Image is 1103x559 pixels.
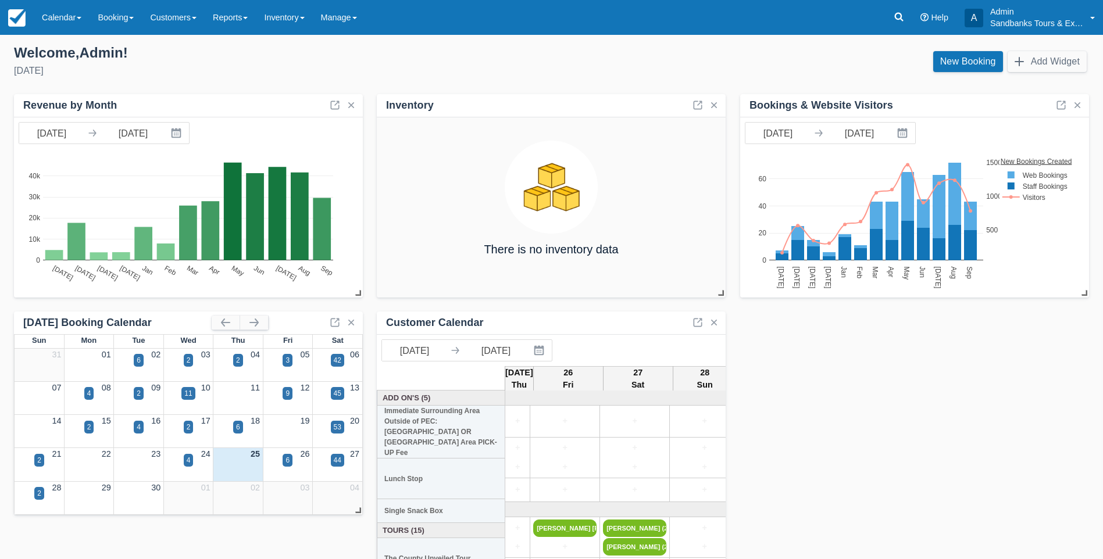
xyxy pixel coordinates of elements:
a: + [533,483,597,496]
a: 14 [52,416,61,425]
button: Interact with the calendar and add the check-in date for your trip. [892,123,915,144]
a: 12 [301,383,310,392]
a: 25 [251,449,260,458]
th: Immediate Surrounding Area Outside of PEC: [GEOGRAPHIC_DATA] OR [GEOGRAPHIC_DATA] Area PICK-UP Fee [377,406,505,458]
div: Revenue by Month [23,99,117,112]
h4: There is no inventory data [484,243,618,256]
a: 28 [52,483,61,492]
a: 29 [102,483,111,492]
a: 19 [301,416,310,425]
a: + [508,461,527,474]
div: 9 [285,388,290,399]
div: 2 [137,388,141,399]
a: + [603,483,666,496]
a: + [673,522,736,535]
span: Sun [32,336,46,345]
a: + [533,415,597,428]
div: 2 [87,422,91,432]
a: [PERSON_NAME] [PERSON_NAME] (2) [533,519,597,537]
span: Wed [180,336,196,345]
div: 2 [236,355,240,365]
a: 26 [301,449,310,458]
a: 22 [102,449,111,458]
input: End Date [827,123,892,144]
a: 17 [201,416,210,425]
a: Tours (15) [380,525,502,536]
a: + [533,442,597,454]
span: Fri [283,336,293,345]
a: 01 [102,350,111,359]
div: Welcome , Admin ! [14,44,542,62]
p: Sandbanks Tours & Experiences [990,17,1083,29]
a: [PERSON_NAME] (2) [603,538,666,556]
div: 42 [334,355,341,365]
input: Start Date [382,340,447,361]
a: 11 [251,383,260,392]
a: 01 [201,483,210,492]
p: Admin [990,6,1083,17]
a: + [533,540,597,553]
text: New Bookings Created [1001,157,1073,165]
img: checkfront-main-nav-mini-logo.png [8,9,26,27]
div: 2 [37,488,41,499]
a: 18 [251,416,260,425]
span: Tue [132,336,145,345]
a: 04 [350,483,359,492]
i: Help [920,13,929,21]
a: + [603,415,666,428]
span: Help [931,13,948,22]
th: Single Snack Box [377,499,505,523]
a: + [508,442,527,454]
div: 2 [187,422,191,432]
a: New Booking [933,51,1003,72]
button: Interact with the calendar and add the check-in date for your trip. [529,340,552,361]
input: Start Date [745,123,811,144]
div: [DATE] [14,64,542,78]
a: 27 [350,449,359,458]
div: 11 [184,388,192,399]
a: 24 [201,449,210,458]
a: 30 [151,483,160,492]
div: [DATE] Booking Calendar [23,316,212,329]
div: Customer Calendar [386,316,484,329]
a: 02 [251,483,260,492]
a: + [508,540,527,553]
span: Thu [231,336,245,345]
div: 2 [187,355,191,365]
a: 31 [52,350,61,359]
div: 2 [37,455,41,465]
div: 4 [87,388,91,399]
button: Add Widget [1008,51,1087,72]
a: + [673,442,736,454]
a: 09 [151,383,160,392]
a: + [603,442,666,454]
input: End Date [463,340,529,361]
a: 20 [350,416,359,425]
a: + [508,522,527,535]
a: 16 [151,416,160,425]
div: 44 [334,455,341,465]
a: 05 [301,350,310,359]
th: 26 Fri [533,366,603,392]
div: 4 [187,455,191,465]
a: 15 [102,416,111,425]
a: 06 [350,350,359,359]
th: 27 Sat [603,366,673,392]
div: 4 [137,422,141,432]
a: 03 [301,483,310,492]
a: [PERSON_NAME] (2) [603,519,666,537]
div: 53 [334,422,341,432]
span: Sat [332,336,344,345]
th: [DATE] Thu [505,366,534,392]
a: + [673,415,736,428]
a: 13 [350,383,359,392]
a: + [673,461,736,474]
a: + [603,461,666,474]
a: + [673,540,736,553]
div: Bookings & Website Visitors [749,99,893,112]
a: + [508,483,527,496]
a: Add On's (5) [380,392,502,403]
input: Start Date [19,123,84,144]
th: Lunch Stop [377,458,505,499]
span: Mon [81,336,97,345]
